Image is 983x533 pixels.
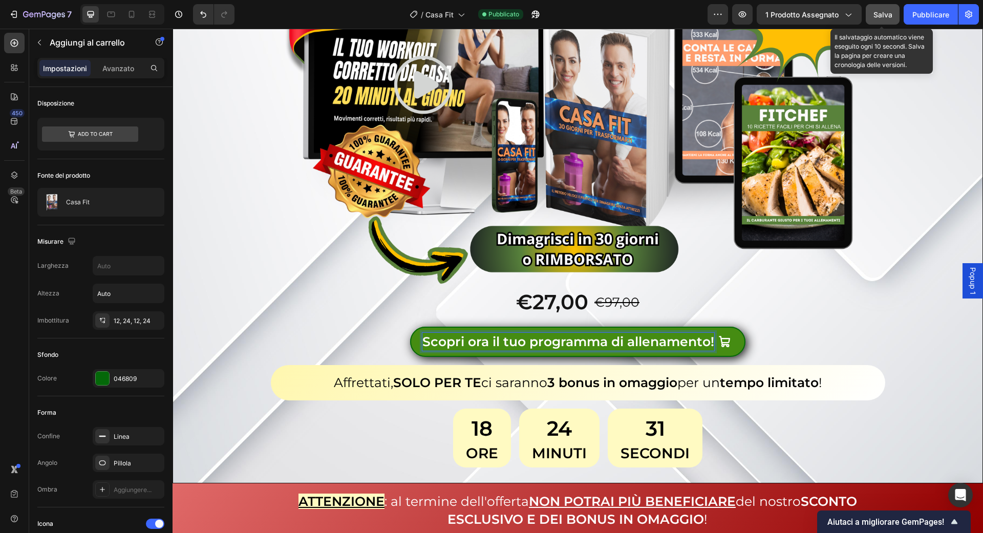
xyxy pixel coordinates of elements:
font: / [421,10,423,19]
font: Altezza [37,289,59,297]
div: 18 [293,385,326,415]
font: Angolo [37,459,57,466]
font: 1 prodotto assegnato [765,10,839,19]
u: ATTENZIONE [126,465,212,480]
font: Sfondo [37,351,58,358]
strong: SCONTO ESCLUSIVO E DEI BONUS IN OMAGGIO [275,465,685,498]
font: Linea [114,433,130,440]
font: Confine [37,432,60,440]
button: Mostra sondaggio - Aiutaci a migliorare GemPages! [827,516,960,528]
div: €27,00 [343,257,417,290]
font: Salva [873,10,892,19]
font: Pillola [114,459,131,467]
button: Pubblicare [904,4,958,25]
span: Affrettati, ci saranno per un ! [161,346,650,361]
input: Auto [93,257,164,275]
u: NON POTRAI PIÙ BENEFICIARE [356,465,563,480]
span: : al termine dell'offerta del nostro ! [212,465,685,498]
font: 7 [67,9,72,19]
div: 24 [359,385,414,415]
font: Aiutaci a migliorare GemPages! [827,517,944,527]
div: 31 [448,385,517,415]
font: 046809 [114,375,137,382]
font: Casa Fit [66,198,90,206]
font: Colore [37,374,57,382]
span: Popup 1 [795,239,805,266]
font: 450 [12,110,23,117]
p: Secondi [448,415,517,434]
input: Auto [93,284,164,303]
font: Forma [37,409,56,416]
strong: tempo limitato [547,346,646,361]
img: immagine della caratteristica del prodotto [41,192,62,212]
button: Scopri ora il tuo programma di allenamento! [238,298,573,328]
button: 1 prodotto assegnato [757,4,862,25]
font: Disposizione [37,99,74,107]
font: Avanzato [102,64,134,73]
strong: SOLO PER TE [221,346,309,361]
font: Aggiungi al carrello [50,37,125,48]
font: Icona [37,520,53,527]
font: Misurare [37,238,63,245]
font: Larghezza [37,262,69,269]
button: Salva [866,4,900,25]
font: 12, 24, 12, 24 [114,317,151,325]
font: Casa Fit [425,10,454,19]
font: Pubblicato [488,10,519,18]
font: Imbottitura [37,316,69,324]
font: Pubblicare [912,10,949,19]
div: Annulla/Ripristina [193,4,234,25]
font: Aggiungere... [114,486,152,494]
font: Impostazioni [43,64,87,73]
div: Rich Text Editor. Editing area: main [250,304,542,322]
div: Apri Intercom Messenger [948,483,973,507]
iframe: Area di progettazione [173,29,983,533]
strong: 3 bonus in omaggio [375,346,505,361]
button: 7 [4,4,76,25]
font: Beta [10,188,22,195]
div: €97,00 [421,263,468,285]
p: Scopri ora il tuo programma di allenamento! [250,304,542,322]
p: Aggiungi al carrello [50,36,137,49]
p: Minuti [359,415,414,434]
font: Fonte del prodotto [37,172,90,179]
p: Ore [293,415,326,434]
font: Ombra [37,485,57,493]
